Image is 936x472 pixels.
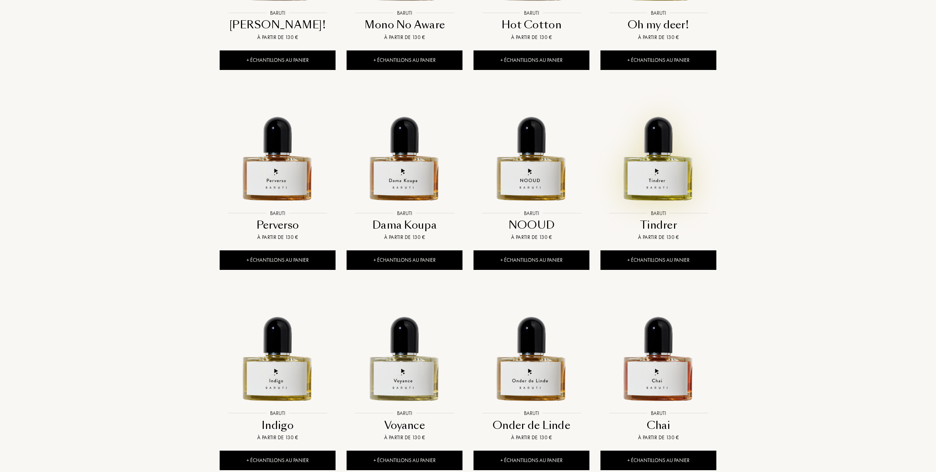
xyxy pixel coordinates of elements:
[601,91,716,205] img: Tindrer Baruti
[476,434,586,441] div: À partir de 130 €
[347,250,462,270] div: + Échantillons au panier
[603,34,713,41] div: À partir de 130 €
[600,83,716,251] a: Tindrer BarutiBarutiTindrerÀ partir de 130 €
[223,233,333,241] div: À partir de 130 €
[600,283,716,451] a: Chai BarutiBarutiChaiÀ partir de 130 €
[347,83,462,251] a: Dama Koupa BarutiBarutiDama KoupaÀ partir de 130 €
[474,91,589,205] img: NOOUD Baruti
[600,250,716,270] div: + Échantillons au panier
[220,291,335,405] img: Indigo Baruti
[350,34,460,41] div: À partir de 130 €
[476,233,586,241] div: À partir de 130 €
[220,283,336,451] a: Indigo BarutiBarutiIndigoÀ partir de 130 €
[476,34,586,41] div: À partir de 130 €
[223,34,333,41] div: À partir de 130 €
[347,50,462,70] div: + Échantillons au panier
[347,451,462,470] div: + Échantillons au panier
[474,50,589,70] div: + Échantillons au panier
[601,291,716,405] img: Chai Baruti
[220,83,336,251] a: Perverso BarutiBarutiPerversoÀ partir de 130 €
[603,434,713,441] div: À partir de 130 €
[603,233,713,241] div: À partir de 130 €
[347,291,462,405] img: Voyance Baruti
[220,451,336,470] div: + Échantillons au panier
[350,434,460,441] div: À partir de 130 €
[474,283,589,451] a: Onder de Linde BarutiBarutiOnder de LindeÀ partir de 130 €
[223,434,333,441] div: À partir de 130 €
[474,451,589,470] div: + Échantillons au panier
[474,250,589,270] div: + Échantillons au panier
[220,91,335,205] img: Perverso Baruti
[347,91,462,205] img: Dama Koupa Baruti
[350,233,460,241] div: À partir de 130 €
[474,83,589,251] a: NOOUD BarutiBarutiNOOUDÀ partir de 130 €
[220,250,336,270] div: + Échantillons au panier
[220,50,336,70] div: + Échantillons au panier
[600,50,716,70] div: + Échantillons au panier
[600,451,716,470] div: + Échantillons au panier
[474,291,589,405] img: Onder de Linde Baruti
[347,283,462,451] a: Voyance BarutiBarutiVoyanceÀ partir de 130 €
